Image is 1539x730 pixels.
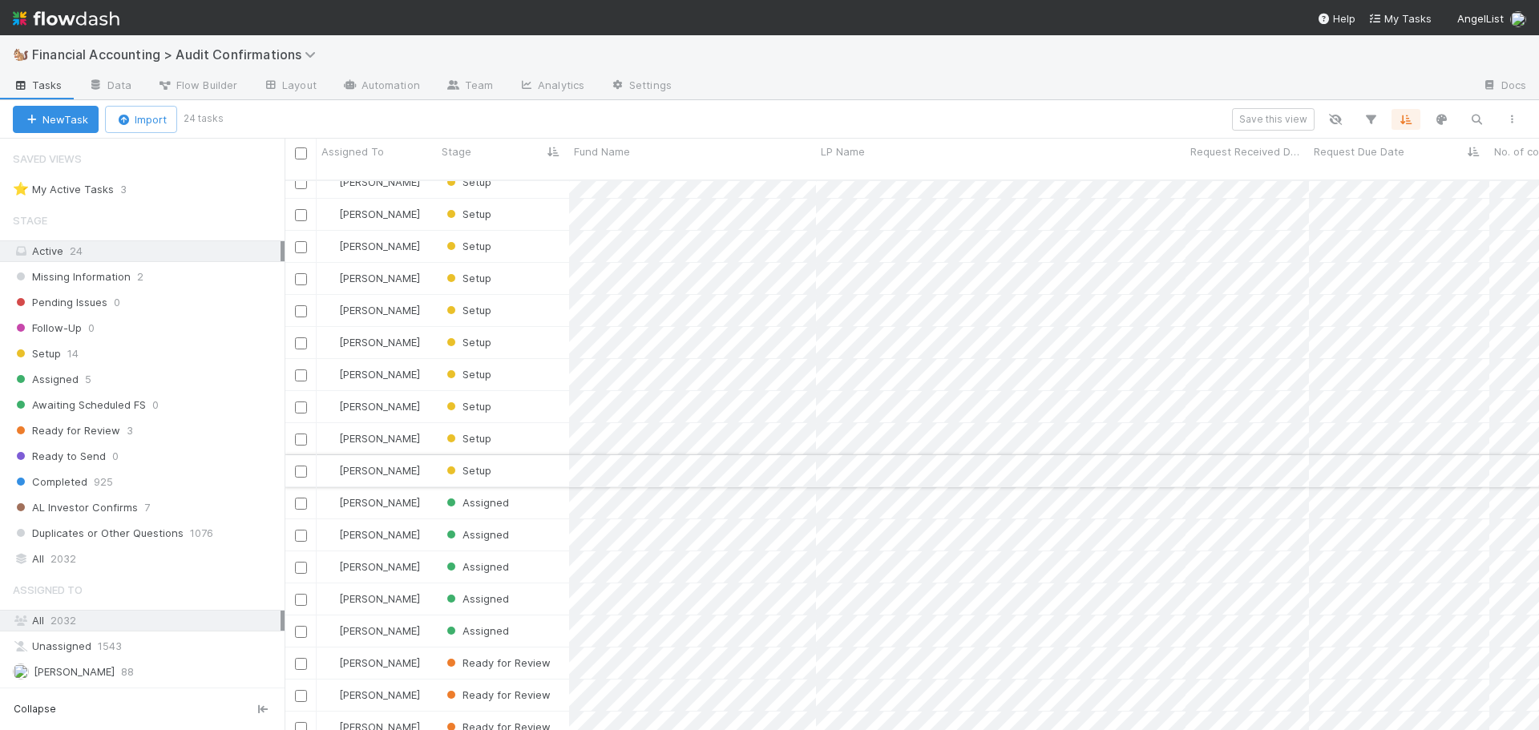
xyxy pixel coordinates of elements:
[339,688,420,701] span: [PERSON_NAME]
[324,624,337,637] img: avatar_487f705b-1efa-4920-8de6-14528bcda38c.png
[324,368,337,381] img: avatar_487f705b-1efa-4920-8de6-14528bcda38c.png
[339,208,420,220] span: [PERSON_NAME]
[443,272,491,284] span: Setup
[324,400,337,413] img: avatar_487f705b-1efa-4920-8de6-14528bcda38c.png
[13,179,114,200] div: My Active Tasks
[13,395,146,415] span: Awaiting Scheduled FS
[321,143,384,159] span: Assigned To
[339,240,420,252] span: [PERSON_NAME]
[295,369,307,381] input: Toggle Row Selected
[13,106,99,133] button: NewTask
[339,592,420,605] span: [PERSON_NAME]
[14,702,56,716] span: Collapse
[295,466,307,478] input: Toggle Row Selected
[13,421,120,441] span: Ready for Review
[323,398,420,414] div: [PERSON_NAME]
[574,143,630,159] span: Fund Name
[443,656,551,669] span: Ready for Review
[295,434,307,446] input: Toggle Row Selected
[250,74,329,99] a: Layout
[184,111,224,126] small: 24 tasks
[13,77,63,93] span: Tasks
[295,530,307,542] input: Toggle Row Selected
[13,636,281,656] div: Unassigned
[13,344,61,364] span: Setup
[13,143,82,175] span: Saved Views
[324,464,337,477] img: avatar_487f705b-1efa-4920-8de6-14528bcda38c.png
[88,318,95,338] span: 0
[443,174,491,190] div: Setup
[323,655,420,671] div: [PERSON_NAME]
[443,528,509,541] span: Assigned
[323,687,420,703] div: [PERSON_NAME]
[443,208,491,220] span: Setup
[137,267,143,287] span: 2
[13,498,138,518] span: AL Investor Confirms
[295,626,307,638] input: Toggle Row Selected
[85,369,91,389] span: 5
[295,401,307,413] input: Toggle Row Selected
[443,302,491,318] div: Setup
[13,446,106,466] span: Ready to Send
[295,241,307,253] input: Toggle Row Selected
[821,143,865,159] span: LP Name
[295,562,307,574] input: Toggle Row Selected
[506,74,597,99] a: Analytics
[13,369,79,389] span: Assigned
[324,688,337,701] img: avatar_030f5503-c087-43c2-95d1-dd8963b2926c.png
[295,209,307,221] input: Toggle Row Selected
[339,175,420,188] span: [PERSON_NAME]
[75,74,144,99] a: Data
[13,472,87,492] span: Completed
[1457,12,1504,25] span: AngelList
[94,472,113,492] span: 925
[324,272,337,284] img: avatar_487f705b-1efa-4920-8de6-14528bcda38c.png
[324,240,337,252] img: avatar_487f705b-1efa-4920-8de6-14528bcda38c.png
[295,690,307,702] input: Toggle Row Selected
[442,143,471,159] span: Stage
[324,496,337,509] img: avatar_b6a6ccf4-6160-40f7-90da-56c3221167ae.png
[98,636,122,656] span: 1543
[339,400,420,413] span: [PERSON_NAME]
[295,305,307,317] input: Toggle Row Selected
[13,267,131,287] span: Missing Information
[13,241,281,261] div: Active
[1317,10,1355,26] div: Help
[339,272,420,284] span: [PERSON_NAME]
[1510,11,1526,27] img: avatar_030f5503-c087-43c2-95d1-dd8963b2926c.png
[295,147,307,159] input: Toggle All Rows Selected
[443,398,491,414] div: Setup
[443,432,491,445] span: Setup
[295,658,307,670] input: Toggle Row Selected
[339,528,420,541] span: [PERSON_NAME]
[13,574,83,606] span: Assigned To
[120,179,143,200] span: 3
[443,368,491,381] span: Setup
[323,494,420,510] div: [PERSON_NAME]
[323,462,420,478] div: [PERSON_NAME]
[443,462,491,478] div: Setup
[324,560,337,573] img: avatar_b6a6ccf4-6160-40f7-90da-56c3221167ae.png
[13,204,47,236] span: Stage
[443,206,491,222] div: Setup
[1368,12,1432,25] span: My Tasks
[443,238,491,254] div: Setup
[339,560,420,573] span: [PERSON_NAME]
[32,46,324,63] span: Financial Accounting > Audit Confirmations
[70,244,83,257] span: 24
[443,464,491,477] span: Setup
[13,5,119,32] img: logo-inverted-e16ddd16eac7371096b0.svg
[13,318,82,338] span: Follow-Up
[13,549,281,569] div: All
[443,559,509,575] div: Assigned
[433,74,506,99] a: Team
[323,238,420,254] div: [PERSON_NAME]
[443,591,509,607] div: Assigned
[1314,143,1404,159] span: Request Due Date
[323,430,420,446] div: [PERSON_NAME]
[324,336,337,349] img: avatar_487f705b-1efa-4920-8de6-14528bcda38c.png
[1469,74,1539,99] a: Docs
[13,182,29,196] span: ⭐
[443,560,509,573] span: Assigned
[443,687,551,703] div: Ready for Review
